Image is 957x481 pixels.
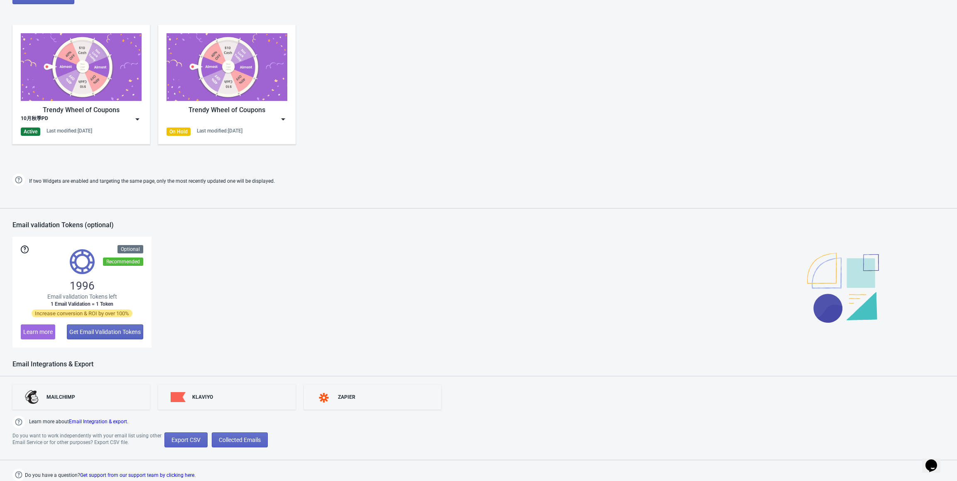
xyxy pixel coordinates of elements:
span: Collected Emails [219,437,261,443]
button: Export CSV [164,432,208,447]
div: Last modified: [DATE] [197,128,242,134]
button: Learn more [21,324,55,339]
div: MAILCHIMP [47,394,75,400]
div: Trendy Wheel of Coupons [21,105,142,115]
div: Active [21,128,40,136]
span: Export CSV [171,437,201,443]
span: Learn more [23,329,53,335]
div: Do you want to work independently with your email list using other Email Service or for other pur... [12,432,164,447]
div: Last modified: [DATE] [47,128,92,134]
img: help.png [12,174,25,186]
img: trendy_game.png [166,33,287,101]
img: dropdown.png [133,115,142,123]
span: Learn more about . [29,418,128,428]
a: Email Integration & export [69,419,127,425]
img: mailchimp.png [25,390,40,404]
div: Optional [117,245,143,253]
img: help.png [12,469,25,481]
img: dropdown.png [279,115,287,123]
span: Increase conversion & ROI by over 100% [32,309,132,317]
span: If two Widgets are enabled and targeting the same page, only the most recently updated one will b... [29,174,275,188]
div: Trendy Wheel of Coupons [166,105,287,115]
div: 10月秋季PD [21,115,48,123]
div: Recommended [103,258,143,266]
iframe: chat widget [922,448,949,473]
span: Email validation Tokens left [47,292,117,301]
div: ZAPIER [338,394,355,400]
span: 1996 [70,279,95,292]
img: help.png [12,416,25,428]
span: 1 Email Validation = 1 Token [51,301,113,307]
div: On Hold [166,128,191,136]
img: zapier.svg [316,393,331,402]
div: KLAVIYO [192,394,213,400]
span: Get Email Validation Tokens [69,329,141,335]
button: Get Email Validation Tokens [67,324,143,339]
img: trendy_game.png [21,33,142,101]
span: Do you have a question? [25,470,196,480]
button: Collected Emails [212,432,268,447]
img: tokens.svg [70,249,95,274]
a: Get support from our support team by clicking here. [80,472,196,478]
img: klaviyo.png [171,392,186,402]
img: illustration.svg [807,253,879,323]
